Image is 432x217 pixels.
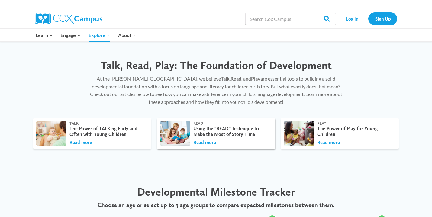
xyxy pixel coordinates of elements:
a: Log In [339,12,365,25]
strong: Talk [221,76,230,81]
p: Choose an age or select up to 3 age groups to compare expected milestones between them. [33,201,399,209]
div: Talk [69,121,145,126]
nav: Primary Navigation [32,29,140,41]
span: Talk, Read, Play: The Foundation of Development [101,59,332,72]
strong: Read [231,76,241,81]
img: mom-reading-with-children.jpg [160,121,190,146]
div: Play [317,121,393,126]
div: The Power of Play for Young Children [317,126,393,137]
a: Read Using the "READ" Technique to Make the Most of Story Time Read more [157,118,275,149]
img: 0010-Lyra-11-scaled-1.jpg [283,121,315,146]
img: Cox Campus [35,13,102,24]
button: Read more [317,139,340,146]
span: Developmental Milestone Tracker [137,185,295,198]
a: Sign Up [368,12,397,25]
button: Read more [69,139,92,146]
img: iStock_53702022_LARGE.jpg [36,121,67,146]
button: Child menu of Engage [57,29,85,41]
div: Read [193,121,269,126]
button: Child menu of Explore [85,29,114,41]
strong: Play [251,76,260,81]
button: Read more [193,139,216,146]
p: At the [PERSON_NAME][GEOGRAPHIC_DATA], we believe , , and are essential tools to building a solid... [89,75,343,106]
a: Talk The Power of TALKing Early and Often with Young Children Read more [33,118,151,149]
input: Search Cox Campus [245,13,336,25]
button: Child menu of Learn [32,29,57,41]
nav: Secondary Navigation [339,12,397,25]
div: The Power of TALKing Early and Often with Young Children [69,126,145,137]
button: Child menu of About [114,29,140,41]
a: Play The Power of Play for Young Children Read more [281,118,399,149]
div: Using the "READ" Technique to Make the Most of Story Time [193,126,269,137]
